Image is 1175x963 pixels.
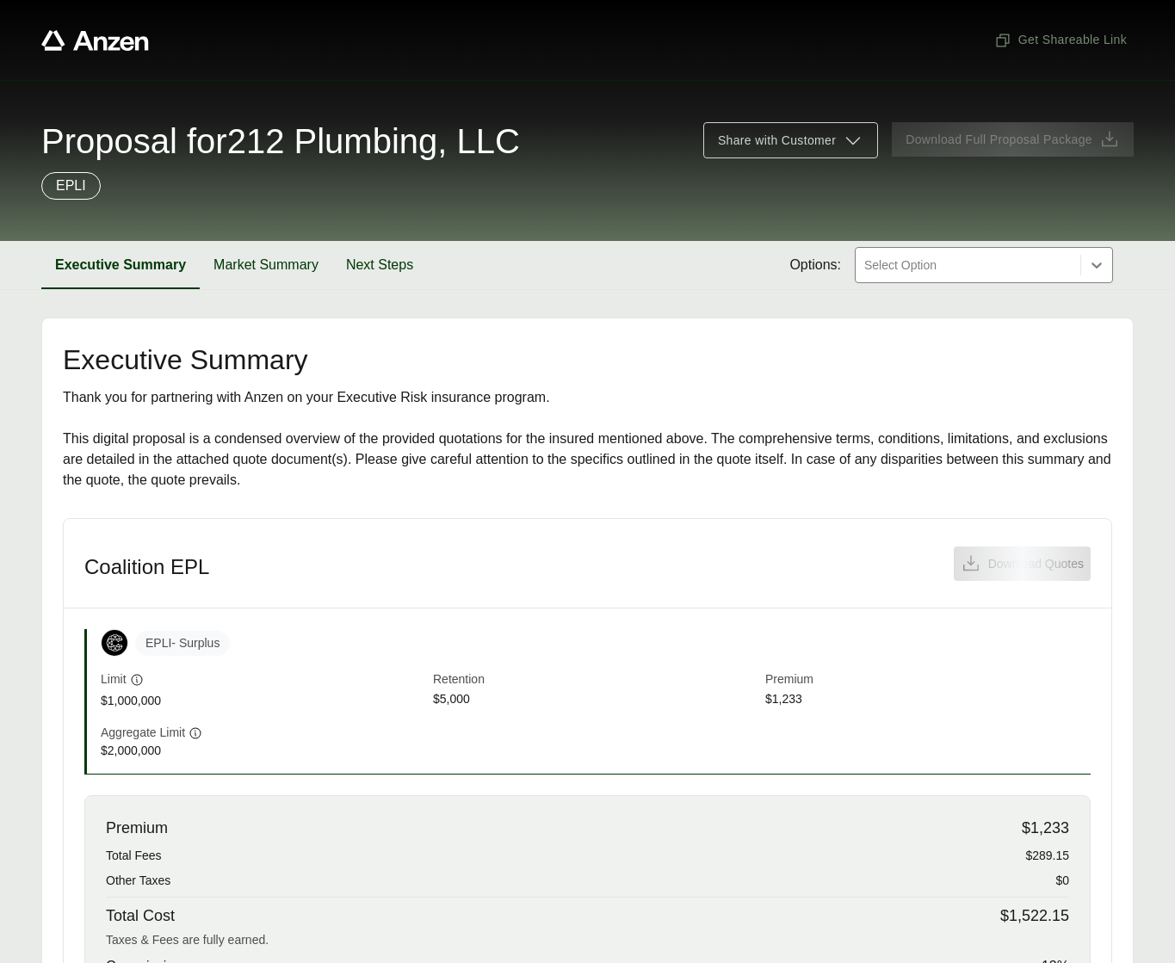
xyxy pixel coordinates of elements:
[1000,904,1069,928] span: $1,522.15
[433,670,758,690] span: Retention
[332,241,427,289] button: Next Steps
[1022,817,1069,840] span: $1,233
[994,31,1127,49] span: Get Shareable Link
[84,554,209,580] h3: Coalition EPL
[1055,872,1069,890] span: $0
[41,30,149,51] a: Anzen website
[1025,847,1069,865] span: $289.15
[433,690,758,710] span: $5,000
[906,131,1092,149] span: Download Full Proposal Package
[765,670,1091,690] span: Premium
[789,255,841,275] span: Options:
[106,817,168,840] span: Premium
[200,241,332,289] button: Market Summary
[106,904,175,928] span: Total Cost
[101,742,426,760] span: $2,000,000
[63,387,1112,491] div: Thank you for partnering with Anzen on your Executive Risk insurance program. This digital propos...
[987,24,1134,56] button: Get Shareable Link
[101,670,127,688] span: Limit
[703,122,878,158] button: Share with Customer
[101,692,426,710] span: $1,000,000
[718,132,836,150] span: Share with Customer
[56,176,86,196] p: EPLI
[101,724,185,742] span: Aggregate Limit
[102,630,127,656] img: Coalition
[41,241,200,289] button: Executive Summary
[135,631,230,656] span: EPLI - Surplus
[765,690,1091,710] span: $1,233
[41,124,520,158] span: Proposal for 212 Plumbing, LLC
[63,346,1112,373] h2: Executive Summary
[106,931,1069,949] div: Taxes & Fees are fully earned.
[106,872,170,890] span: Other Taxes
[106,847,162,865] span: Total Fees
